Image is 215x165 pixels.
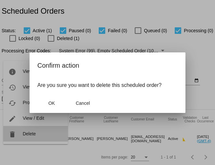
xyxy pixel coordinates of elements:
[37,82,178,88] p: Are you sure you want to delete this scheduled order?
[69,97,97,109] button: Close dialog
[37,97,66,109] button: Close dialog
[37,60,178,71] h2: Confirm action
[76,101,90,106] span: Cancel
[48,101,55,106] span: OK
